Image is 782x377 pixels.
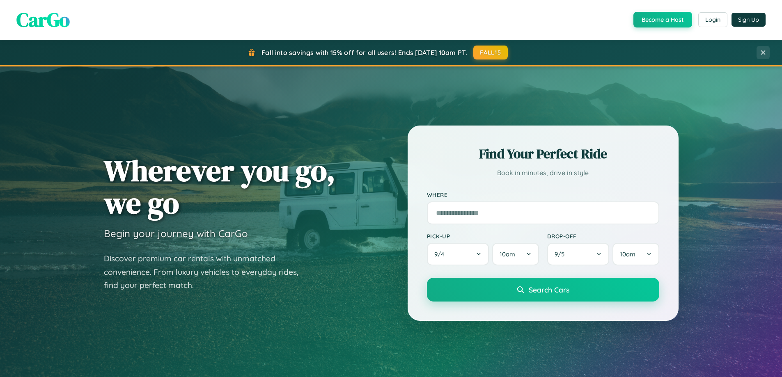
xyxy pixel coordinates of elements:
[732,13,766,27] button: Sign Up
[104,252,309,292] p: Discover premium car rentals with unmatched convenience. From luxury vehicles to everyday rides, ...
[473,46,508,59] button: FALL15
[555,250,569,258] span: 9 / 5
[547,233,659,240] label: Drop-off
[104,227,248,240] h3: Begin your journey with CarGo
[698,12,727,27] button: Login
[16,6,70,33] span: CarGo
[261,48,467,57] span: Fall into savings with 15% off for all users! Ends [DATE] 10am PT.
[547,243,610,265] button: 9/5
[427,145,659,163] h2: Find Your Perfect Ride
[104,154,335,219] h1: Wherever you go, we go
[633,12,692,27] button: Become a Host
[529,285,569,294] span: Search Cars
[427,243,489,265] button: 9/4
[492,243,539,265] button: 10am
[427,167,659,179] p: Book in minutes, drive in style
[427,233,539,240] label: Pick-up
[612,243,659,265] button: 10am
[500,250,515,258] span: 10am
[427,278,659,302] button: Search Cars
[434,250,448,258] span: 9 / 4
[427,191,659,198] label: Where
[620,250,635,258] span: 10am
